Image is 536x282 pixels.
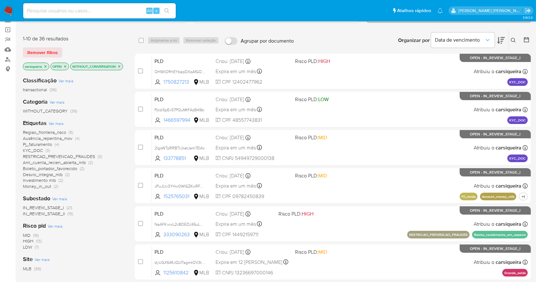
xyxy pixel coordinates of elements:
[23,7,176,15] input: Pesquise usuários ou casos...
[437,8,443,13] a: Notificações
[525,7,531,14] a: Sair
[160,6,173,15] button: search-icon
[523,15,533,20] span: 3.163.0
[458,8,523,14] p: carla.siqueira@mercadolivre.com
[147,8,152,14] span: Alt
[155,8,157,14] span: s
[397,7,431,14] span: Atalhos rápidos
